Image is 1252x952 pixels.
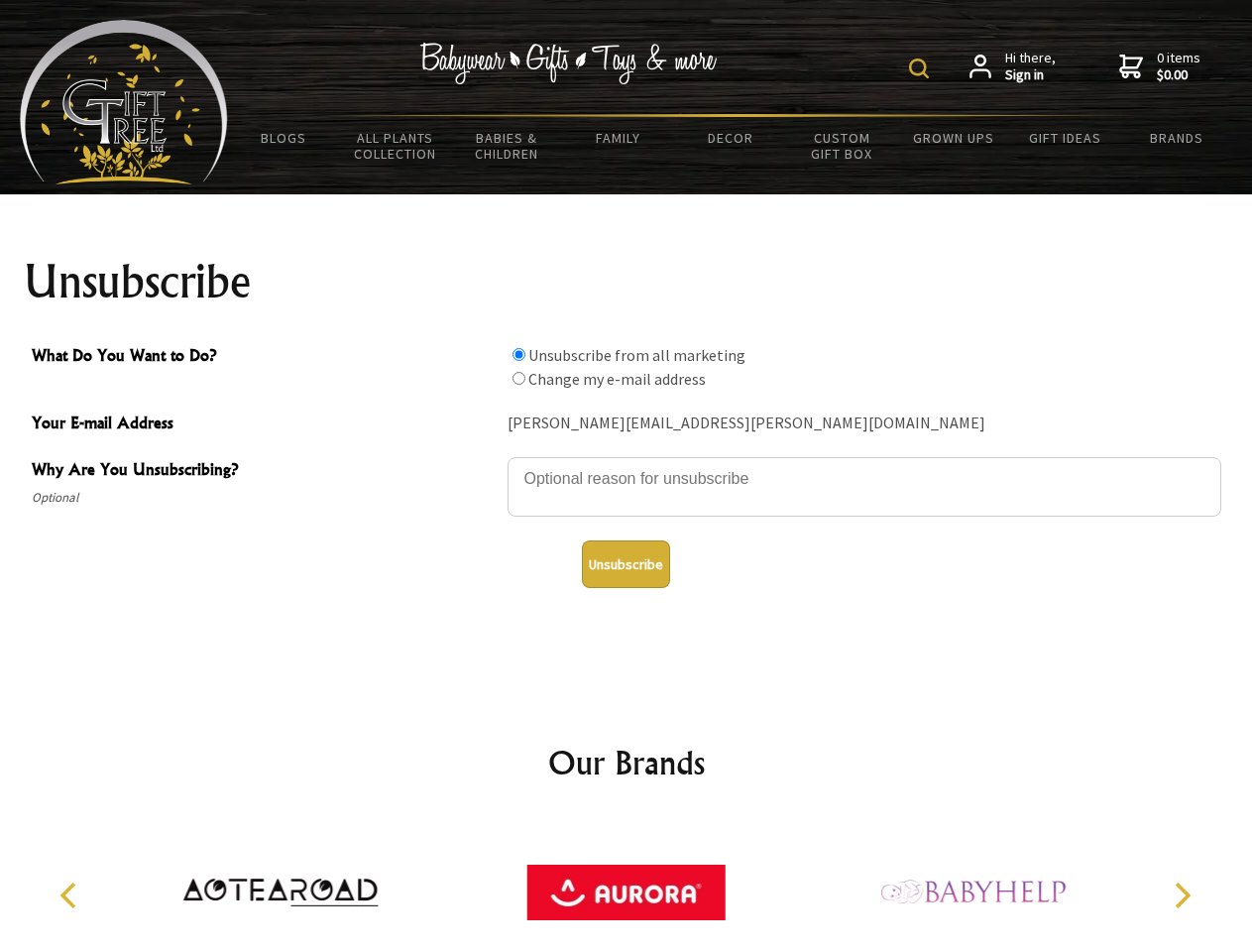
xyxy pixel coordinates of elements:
a: Brands [1121,117,1233,159]
span: Hi there, [1005,50,1056,84]
span: 0 items [1157,49,1200,84]
label: Change my e-mail address [528,369,706,389]
input: What Do You Want to Do? [512,348,525,361]
a: BLOGS [228,117,340,159]
button: Previous [50,874,93,917]
strong: $0.00 [1157,66,1200,84]
h2: Our Brands [40,739,1213,786]
strong: Sign in [1005,66,1056,84]
a: Decor [674,117,786,159]
input: What Do You Want to Do? [512,372,525,385]
a: Custom Gift Box [786,117,898,175]
span: Why Are You Unsubscribing? [32,457,498,486]
a: 0 items$0.00 [1119,50,1200,84]
h1: Unsubscribe [24,258,1229,305]
img: Babyware - Gifts - Toys and more... [20,20,228,184]
div: [PERSON_NAME][EMAIL_ADDRESS][PERSON_NAME][DOMAIN_NAME] [508,409,1221,439]
a: Hi there,Sign in [969,50,1056,84]
img: Babywear - Gifts - Toys & more [420,43,718,84]
textarea: Why Are You Unsubscribing? [508,457,1221,517]
label: Unsubscribe from all marketing [528,345,745,365]
span: Your E-mail Address [32,411,498,439]
a: Grown Ups [897,117,1009,159]
span: Optional [32,486,498,510]
span: What Do You Want to Do? [32,343,498,372]
a: Gift Ideas [1009,117,1121,159]
button: Next [1160,874,1203,917]
button: Unsubscribe [582,540,670,588]
a: Babies & Children [451,117,563,175]
a: All Plants Collection [340,117,452,175]
a: Family [563,117,675,159]
img: product search [909,59,929,78]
